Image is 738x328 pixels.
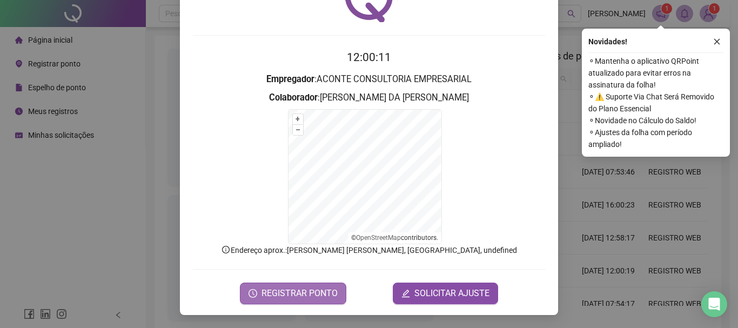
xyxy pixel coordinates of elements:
button: – [293,125,303,135]
span: close [713,38,721,45]
h3: : [PERSON_NAME] DA [PERSON_NAME] [193,91,545,105]
span: info-circle [221,245,231,255]
h3: : ACONTE CONSULTORIA EMPRESARIAL [193,72,545,86]
a: OpenStreetMap [356,234,401,242]
time: 12:00:11 [347,51,391,64]
button: + [293,114,303,124]
button: REGISTRAR PONTO [240,283,346,304]
span: ⚬ Ajustes da folha com período ampliado! [588,126,723,150]
div: Open Intercom Messenger [701,291,727,317]
button: editSOLICITAR AJUSTE [393,283,498,304]
span: Novidades ! [588,36,627,48]
li: © contributors. [351,234,438,242]
span: REGISTRAR PONTO [261,287,338,300]
span: edit [401,289,410,298]
span: ⚬ Mantenha o aplicativo QRPoint atualizado para evitar erros na assinatura da folha! [588,55,723,91]
strong: Colaborador [269,92,318,103]
p: Endereço aprox. : [PERSON_NAME] [PERSON_NAME], [GEOGRAPHIC_DATA], undefined [193,244,545,256]
span: ⚬ Novidade no Cálculo do Saldo! [588,115,723,126]
strong: Empregador [266,74,314,84]
span: clock-circle [249,289,257,298]
span: ⚬ ⚠️ Suporte Via Chat Será Removido do Plano Essencial [588,91,723,115]
span: SOLICITAR AJUSTE [414,287,489,300]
